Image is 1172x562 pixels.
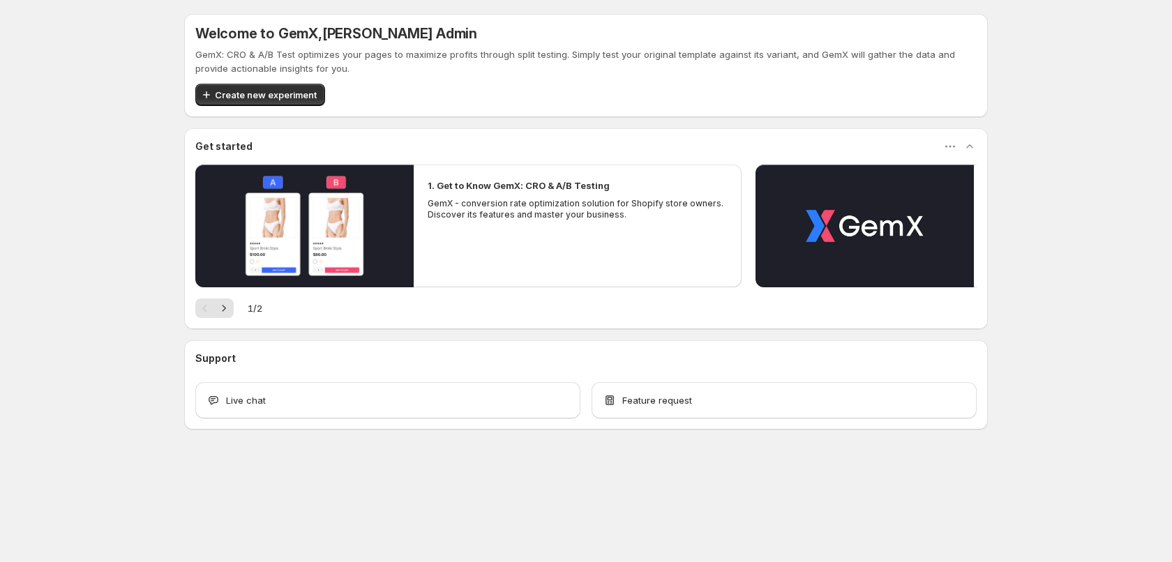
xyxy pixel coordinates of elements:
[428,179,610,192] h2: 1. Get to Know GemX: CRO & A/B Testing
[195,165,414,287] button: Play video
[215,88,317,102] span: Create new experiment
[195,351,236,365] h3: Support
[756,165,974,287] button: Play video
[195,298,234,318] nav: Pagination
[428,198,728,220] p: GemX - conversion rate optimization solution for Shopify store owners. Discover its features and ...
[318,25,477,42] span: , [PERSON_NAME] Admin
[248,301,262,315] span: 1 / 2
[226,393,266,407] span: Live chat
[622,393,692,407] span: Feature request
[195,25,477,42] h5: Welcome to GemX
[214,298,234,318] button: Next
[195,139,253,153] h3: Get started
[195,84,325,106] button: Create new experiment
[195,47,977,75] p: GemX: CRO & A/B Test optimizes your pages to maximize profits through split testing. Simply test ...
